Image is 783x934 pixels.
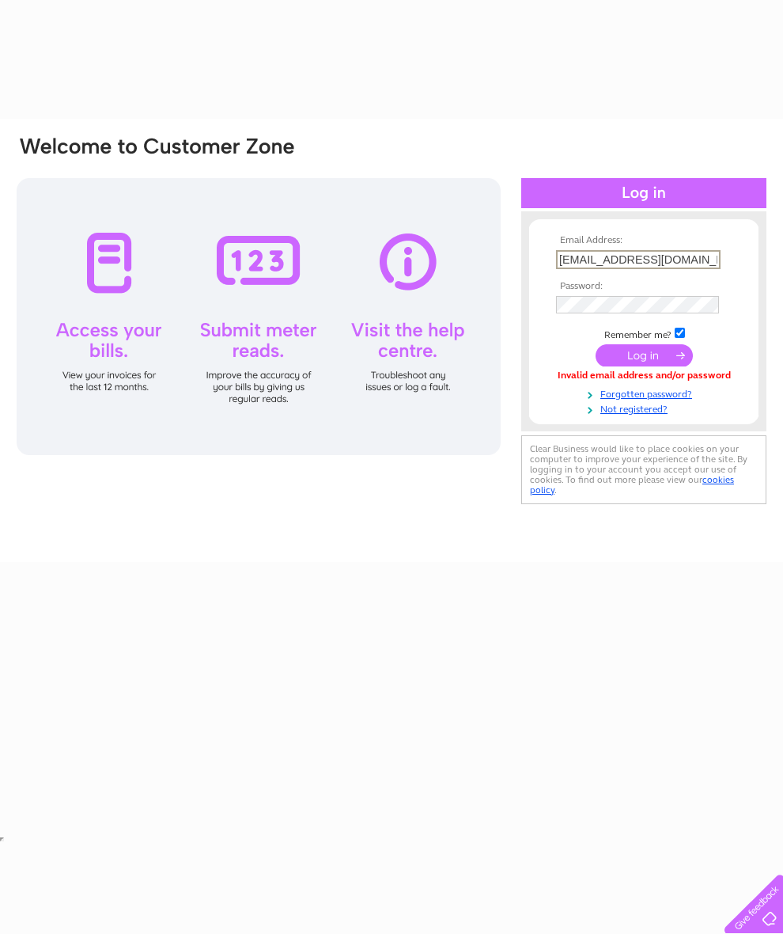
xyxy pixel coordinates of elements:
th: Password: [552,281,736,292]
td: Remember me? [552,325,736,341]
input: Submit [596,344,693,366]
th: Email Address: [552,235,736,246]
a: Not registered? [556,401,736,416]
a: Forgotten password? [556,385,736,401]
div: Clear Business would like to place cookies on your computer to improve your experience of the sit... [521,435,766,504]
div: Invalid email address and/or password [556,370,732,382]
a: cookies policy [530,474,734,495]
